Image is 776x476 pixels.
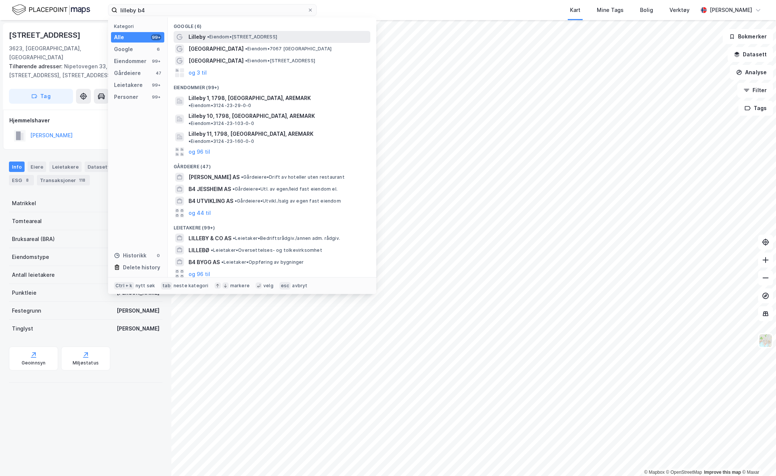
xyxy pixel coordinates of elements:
[189,173,240,182] span: [PERSON_NAME] AS
[189,112,315,120] span: Lilleby 10, 1798, [GEOGRAPHIC_DATA], AREMARK
[73,360,99,366] div: Miljøstatus
[9,116,162,125] div: Hjemmelshaver
[49,162,82,172] div: Leietakere
[189,246,209,255] span: LILLEBØ
[189,103,251,109] span: Eiendom • 3124-23-29-0-0
[9,29,82,41] div: [STREET_ADDRESS]
[114,93,138,101] div: Personer
[12,306,41,315] div: Festegrunn
[117,324,159,333] div: [PERSON_NAME]
[189,32,206,41] span: Lilleby
[114,57,146,66] div: Eiendommer
[597,6,624,15] div: Mine Tags
[232,186,235,192] span: •
[12,217,42,226] div: Tomteareal
[644,470,665,475] a: Mapbox
[37,175,90,185] div: Transaksjoner
[666,470,702,475] a: OpenStreetMap
[758,333,773,348] img: Z
[161,282,172,289] div: tab
[279,282,291,289] div: esc
[189,147,210,156] button: og 96 til
[189,68,207,77] button: og 3 til
[174,283,209,289] div: neste kategori
[168,158,376,171] div: Gårdeiere (47)
[189,138,254,144] span: Eiendom • 3124-23-160-0-0
[117,306,159,315] div: [PERSON_NAME]
[739,440,776,476] div: Kontrollprogram for chat
[12,235,55,244] div: Bruksareal (BRA)
[12,288,37,297] div: Punktleie
[737,83,773,98] button: Filter
[723,29,773,44] button: Bokmerker
[189,234,231,243] span: LILLEBY & CO AS
[9,162,25,172] div: Info
[85,162,113,172] div: Datasett
[77,176,87,184] div: 118
[168,79,376,92] div: Eiendommer (99+)
[207,34,209,40] span: •
[245,46,247,51] span: •
[739,440,776,476] iframe: Chat Widget
[235,198,341,204] span: Gårdeiere • Utvikl./salg av egen fast eiendom
[168,18,376,31] div: Google (6)
[221,259,304,265] span: Leietaker • Oppføring av bygninger
[12,270,55,279] div: Antall leietakere
[189,209,211,217] button: og 44 til
[640,6,653,15] div: Bolig
[710,6,752,15] div: [PERSON_NAME]
[570,6,580,15] div: Kart
[9,44,125,62] div: 3623, [GEOGRAPHIC_DATA], [GEOGRAPHIC_DATA]
[189,120,254,126] span: Eiendom • 3124-23-103-0-0
[241,174,243,180] span: •
[12,3,90,16] img: logo.f888ab2527a4732fd821a326f86c7f29.svg
[189,269,210,278] button: og 96 til
[189,138,191,144] span: •
[114,282,134,289] div: Ctrl + k
[151,34,161,40] div: 99+
[151,94,161,100] div: 99+
[151,58,161,64] div: 99+
[669,6,690,15] div: Verktøy
[245,58,315,64] span: Eiendom • [STREET_ADDRESS]
[263,283,273,289] div: velg
[151,82,161,88] div: 99+
[12,324,33,333] div: Tinglyst
[738,101,773,116] button: Tags
[232,186,338,192] span: Gårdeiere • Utl. av egen/leid fast eiendom el.
[12,199,36,208] div: Matrikkel
[728,47,773,62] button: Datasett
[155,46,161,52] div: 6
[114,33,124,42] div: Alle
[114,81,143,90] div: Leietakere
[235,198,237,204] span: •
[23,176,31,184] div: 8
[704,470,741,475] a: Improve this map
[136,283,155,289] div: nytt søk
[22,360,46,366] div: Geoinnsyn
[233,235,340,241] span: Leietaker • Bedriftsrådgiv./annen adm. rådgiv.
[114,24,164,29] div: Kategori
[730,65,773,80] button: Analyse
[233,235,235,241] span: •
[9,62,156,80] div: Nipetovegen 33, [STREET_ADDRESS], [STREET_ADDRESS]
[189,258,220,267] span: B4 BYGG AS
[123,263,160,272] div: Delete history
[189,120,191,126] span: •
[189,44,244,53] span: [GEOGRAPHIC_DATA]
[189,94,311,103] span: Lilleby 1, 1798, [GEOGRAPHIC_DATA], AREMARK
[155,253,161,259] div: 0
[189,103,191,108] span: •
[189,129,313,138] span: Lilleby 11, 1798, [GEOGRAPHIC_DATA], AREMARK
[230,283,250,289] div: markere
[114,251,146,260] div: Historikk
[189,56,244,65] span: [GEOGRAPHIC_DATA]
[245,46,332,52] span: Eiendom • 7067 [GEOGRAPHIC_DATA]
[211,247,322,253] span: Leietaker • Oversettelses- og tolkevirksomhet
[155,70,161,76] div: 47
[292,283,307,289] div: avbryt
[221,259,224,265] span: •
[9,89,73,104] button: Tag
[189,197,233,206] span: B4 UTVIKLING AS
[114,69,141,78] div: Gårdeiere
